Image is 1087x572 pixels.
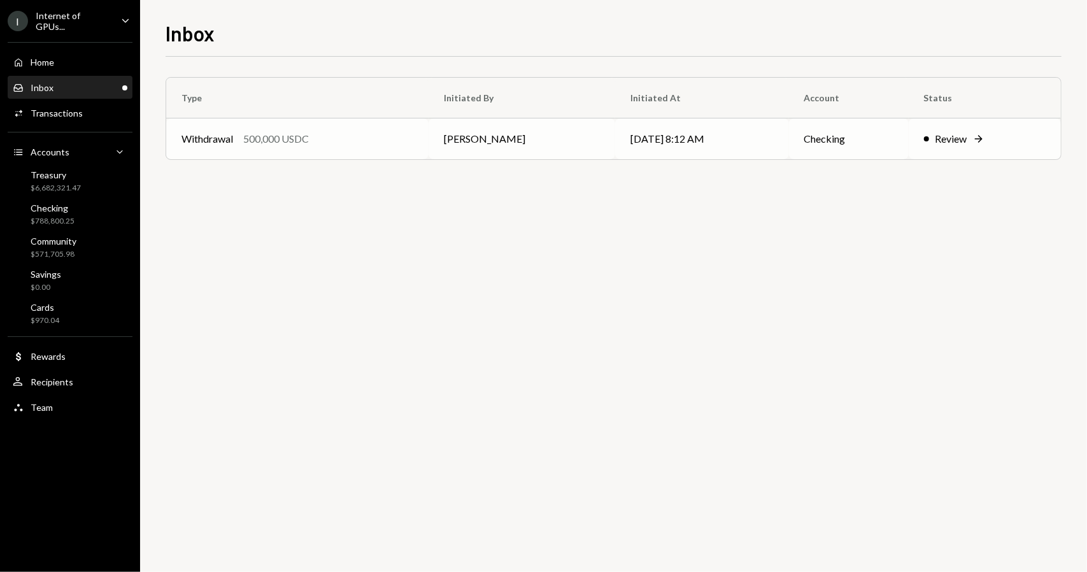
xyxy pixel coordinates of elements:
[31,269,61,280] div: Savings
[909,78,1061,118] th: Status
[31,282,61,293] div: $0.00
[429,78,615,118] th: Initiated By
[8,396,132,418] a: Team
[615,118,789,159] td: [DATE] 8:12 AM
[31,183,81,194] div: $6,682,321.47
[8,370,132,393] a: Recipients
[615,78,789,118] th: Initiated At
[31,57,54,68] div: Home
[429,118,615,159] td: [PERSON_NAME]
[31,203,75,213] div: Checking
[181,131,233,147] div: Withdrawal
[8,265,132,296] a: Savings$0.00
[31,315,59,326] div: $970.04
[166,20,215,46] h1: Inbox
[31,376,73,387] div: Recipients
[8,140,132,163] a: Accounts
[31,249,76,260] div: $571,705.98
[8,345,132,368] a: Rewards
[31,402,53,413] div: Team
[8,199,132,229] a: Checking$788,800.25
[31,108,83,118] div: Transactions
[31,169,81,180] div: Treasury
[31,302,59,313] div: Cards
[31,82,53,93] div: Inbox
[8,232,132,262] a: Community$571,705.98
[8,101,132,124] a: Transactions
[8,298,132,329] a: Cards$970.04
[31,147,69,157] div: Accounts
[31,351,66,362] div: Rewards
[8,166,132,196] a: Treasury$6,682,321.47
[31,236,76,247] div: Community
[243,131,309,147] div: 500,000 USDC
[789,118,909,159] td: Checking
[935,131,967,147] div: Review
[8,76,132,99] a: Inbox
[8,50,132,73] a: Home
[789,78,909,118] th: Account
[166,78,429,118] th: Type
[36,10,111,32] div: Internet of GPUs...
[8,11,28,31] div: I
[31,216,75,227] div: $788,800.25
